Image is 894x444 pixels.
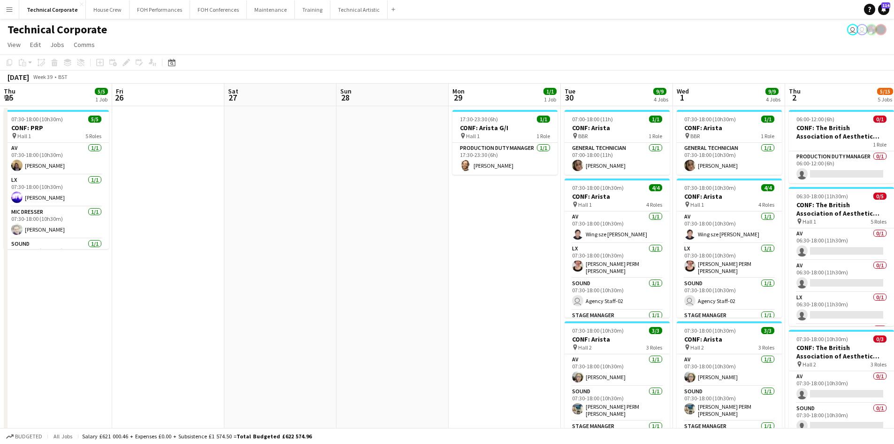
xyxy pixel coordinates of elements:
[796,335,848,343] span: 07:30-18:00 (10h30m)
[565,278,670,310] app-card-role: Sound1/107:30-18:00 (10h30m) Agency Staff-02
[878,4,889,15] a: 114
[565,386,670,421] app-card-role: Sound1/107:30-18:00 (10h30m)[PERSON_NAME] PERM [PERSON_NAME]
[649,132,662,140] span: 1 Role
[677,143,782,175] app-card-role: General Technician1/107:30-18:00 (10h30m)[PERSON_NAME]
[789,403,894,435] app-card-role: Sound0/107:30-18:00 (10h30m)
[17,132,31,140] span: Hall 1
[26,39,45,51] a: Edit
[536,132,550,140] span: 1 Role
[227,92,238,103] span: 27
[802,361,816,368] span: Hall 2
[228,87,238,95] span: Sat
[758,344,774,351] span: 3 Roles
[766,96,780,103] div: 4 Jobs
[452,110,558,175] app-job-card: 17:30-23:30 (6h)1/1CONF: Arista G/I Hall 11 RoleProduction Duty Manager1/117:30-23:30 (6h)[PERSON...
[4,110,109,249] div: 07:30-18:00 (10h30m)5/5CONF: PRP Hall 15 RolesAV1/107:30-18:00 (10h30m)[PERSON_NAME]LX1/107:30-18...
[677,335,782,343] h3: CONF: Arista
[646,344,662,351] span: 3 Roles
[677,243,782,278] app-card-role: LX1/107:30-18:00 (10h30m)[PERSON_NAME] PERM [PERSON_NAME]
[247,0,295,19] button: Maintenance
[452,124,558,132] h3: CONF: Arista G/I
[572,184,624,191] span: 07:30-18:00 (10h30m)
[74,40,95,49] span: Comms
[677,211,782,243] app-card-role: AV1/107:30-18:00 (10h30m)Wing sze [PERSON_NAME]
[95,88,108,95] span: 5/5
[796,193,848,200] span: 06:30-18:00 (11h30m)
[565,179,670,318] app-job-card: 07:30-18:00 (10h30m)4/4CONF: Arista Hall 14 RolesAV1/107:30-18:00 (10h30m)Wing sze [PERSON_NAME]L...
[789,228,894,260] app-card-role: AV0/106:30-18:00 (11h30m)
[787,92,801,103] span: 2
[452,143,558,175] app-card-role: Production Duty Manager1/117:30-23:30 (6h)[PERSON_NAME]
[789,87,801,95] span: Thu
[466,132,480,140] span: Hall 1
[8,40,21,49] span: View
[690,132,700,140] span: BBR
[565,211,670,243] app-card-role: AV1/107:30-18:00 (10h30m)Wing sze [PERSON_NAME]
[684,184,736,191] span: 07:30-18:00 (10h30m)
[653,88,666,95] span: 9/9
[70,39,99,51] a: Comms
[4,175,109,207] app-card-role: LX1/107:30-18:00 (10h30m)[PERSON_NAME]
[58,73,68,80] div: BST
[677,354,782,386] app-card-role: AV1/107:30-18:00 (10h30m)[PERSON_NAME]
[82,433,312,440] div: Salary £621 000.46 + Expenses £0.00 + Subsistence £1 574.50 =
[789,324,894,356] app-card-role: Sound0/1
[330,0,388,19] button: Technical Artistic
[654,96,668,103] div: 4 Jobs
[690,344,704,351] span: Hall 2
[4,207,109,239] app-card-role: Mic Dresser1/107:30-18:00 (10h30m)[PERSON_NAME]
[761,116,774,123] span: 1/1
[537,116,550,123] span: 1/1
[544,96,556,103] div: 1 Job
[789,187,894,326] app-job-card: 06:30-18:00 (11h30m)0/5CONF: The British Association of Aesthetic Plastic Surgeons Hall 15 RolesA...
[761,184,774,191] span: 4/4
[565,110,670,175] app-job-card: 07:00-18:00 (11h)1/1CONF: Arista BBR1 RoleGeneral Technician1/107:00-18:00 (11h)[PERSON_NAME]
[565,124,670,132] h3: CONF: Arista
[86,0,130,19] button: House Crew
[452,87,465,95] span: Mon
[675,92,689,103] span: 1
[237,433,312,440] span: Total Budgeted £622 574.96
[565,143,670,175] app-card-role: General Technician1/107:00-18:00 (11h)[PERSON_NAME]
[873,335,886,343] span: 0/3
[95,96,107,103] div: 1 Job
[873,193,886,200] span: 0/5
[565,192,670,201] h3: CONF: Arista
[677,179,782,318] app-job-card: 07:30-18:00 (10h30m)4/4CONF: Arista Hall 14 RolesAV1/107:30-18:00 (10h30m)Wing sze [PERSON_NAME]L...
[578,132,588,140] span: BBR
[565,354,670,386] app-card-role: AV1/107:30-18:00 (10h30m)[PERSON_NAME]
[871,361,886,368] span: 3 Roles
[19,0,86,19] button: Technical Corporate
[789,110,894,183] app-job-card: 06:00-12:00 (6h)0/1CONF: The British Association of Aesthetic Plastic Surgeons1 RoleProduction Du...
[572,116,613,123] span: 07:00-18:00 (11h)
[451,92,465,103] span: 29
[690,201,704,208] span: Hall 1
[677,110,782,175] app-job-card: 07:30-18:00 (10h30m)1/1CONF: Arista BBR1 RoleGeneral Technician1/107:30-18:00 (10h30m)[PERSON_NAME]
[677,87,689,95] span: Wed
[295,0,330,19] button: Training
[684,116,736,123] span: 07:30-18:00 (10h30m)
[4,239,109,273] app-card-role: Sound1/107:30-18:00 (10h30m)
[866,24,877,35] app-user-avatar: Zubair PERM Dhalla
[649,116,662,123] span: 1/1
[563,92,575,103] span: 30
[2,92,15,103] span: 25
[8,23,107,37] h1: Technical Corporate
[4,87,15,95] span: Thu
[4,143,109,175] app-card-role: AV1/107:30-18:00 (10h30m)[PERSON_NAME]
[873,141,886,148] span: 1 Role
[789,371,894,403] app-card-role: AV0/107:30-18:00 (10h30m)
[565,87,575,95] span: Tue
[677,124,782,132] h3: CONF: Arista
[873,116,886,123] span: 0/1
[565,335,670,343] h3: CONF: Arista
[877,88,893,95] span: 5/15
[789,151,894,183] app-card-role: Production Duty Manager0/106:00-12:00 (6h)
[875,24,886,35] app-user-avatar: Gabrielle Barr
[115,92,123,103] span: 26
[11,116,63,123] span: 07:30-18:00 (10h30m)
